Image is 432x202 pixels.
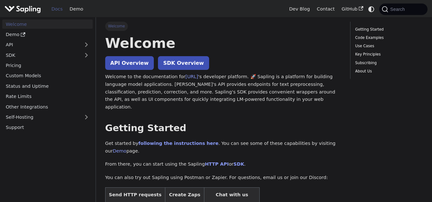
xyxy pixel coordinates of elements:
a: HTTP API [205,161,229,167]
a: Demo [66,4,87,14]
a: GitHub [338,4,366,14]
h1: Welcome [105,34,341,52]
button: Switch between dark and light mode (currently system mode) [367,4,376,14]
button: Search (Command+K) [379,4,427,15]
p: Welcome to the documentation for 's developer platform. 🚀 Sapling is a platform for building lang... [105,73,341,111]
a: Custom Models [2,71,93,80]
a: Sapling.aiSapling.ai [4,4,43,14]
a: Contact [313,4,338,14]
a: Rate Limits [2,92,93,101]
button: Expand sidebar category 'SDK' [80,50,93,60]
p: You can also try out Sapling using Postman or Zapier. For questions, email us or join our Discord: [105,174,341,182]
nav: Breadcrumbs [105,22,341,31]
a: Docs [48,4,66,14]
a: Self-Hosting [2,113,93,122]
a: Use Cases [355,43,420,49]
a: API Overview [105,56,154,70]
span: Welcome [105,22,128,31]
a: Dev Blog [286,4,313,14]
a: Other Integrations [2,102,93,111]
a: Status and Uptime [2,81,93,91]
a: Demo [113,148,127,153]
a: Subscribing [355,60,420,66]
a: Code Examples [355,35,420,41]
h2: Getting Started [105,123,341,134]
a: Pricing [2,61,93,70]
a: following the instructions here [138,141,218,146]
span: Search [388,7,409,12]
a: About Us [355,68,420,74]
a: Welcome [2,19,93,29]
img: Sapling.ai [4,4,41,14]
a: SDK Overview [158,56,209,70]
button: Expand sidebar category 'API' [80,40,93,49]
a: SDK [233,161,244,167]
a: API [2,40,80,49]
p: Get started by . You can see some of these capabilities by visiting our page. [105,140,341,155]
a: Demo [2,30,93,39]
a: Key Principles [355,51,420,57]
p: From there, you can start using the Sapling or . [105,161,341,168]
a: Getting Started [355,26,420,33]
a: SDK [2,50,80,60]
a: Support [2,123,93,132]
a: [URL] [185,74,198,79]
